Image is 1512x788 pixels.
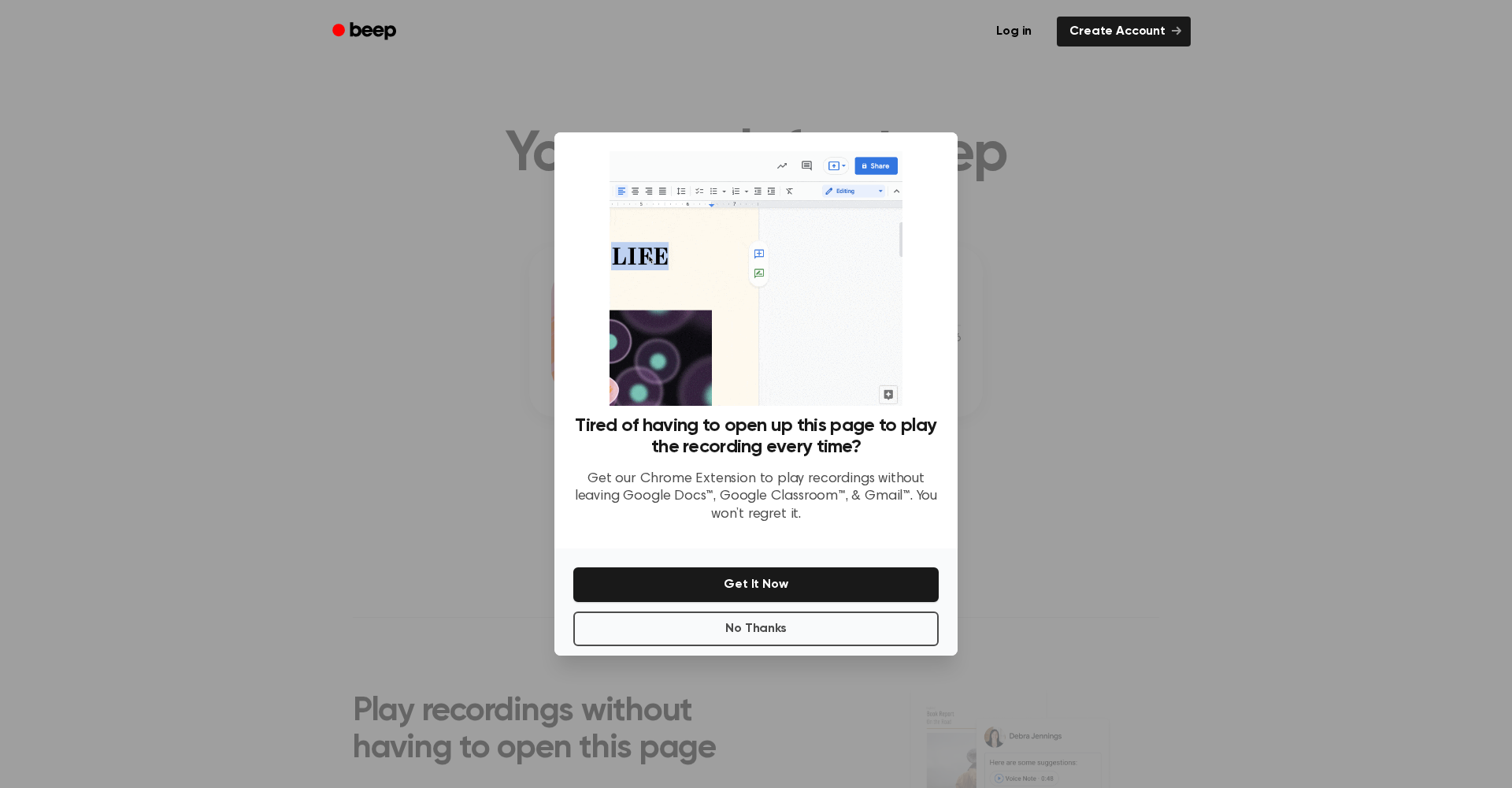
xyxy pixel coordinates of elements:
a: Beep [321,17,410,47]
button: Get It Now [573,567,939,602]
a: Log in [980,13,1047,50]
p: Get our Chrome Extension to play recordings without leaving Google Docs™, Google Classroom™, & Gm... [573,470,939,524]
img: Beep extension in action [610,151,902,406]
button: No Thanks [573,611,939,646]
a: Create Account [1057,17,1191,46]
h3: Tired of having to open up this page to play the recording every time? [573,415,939,458]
